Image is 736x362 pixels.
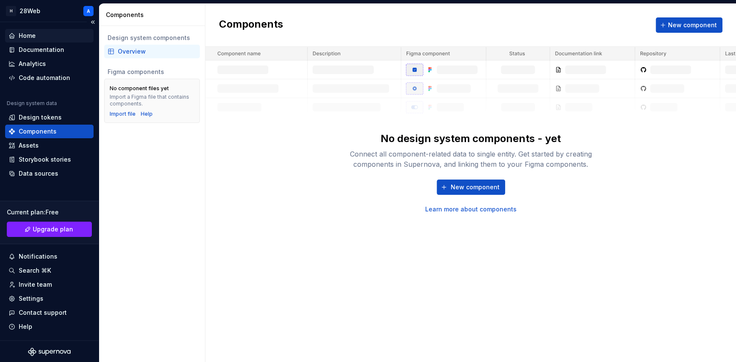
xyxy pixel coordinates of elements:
span: New component [451,183,500,191]
button: Help [5,320,94,333]
a: Analytics [5,57,94,71]
a: Invite team [5,278,94,291]
a: Design tokens [5,111,94,124]
a: Assets [5,139,94,152]
div: Design tokens [19,113,62,122]
div: Connect all component-related data to single entity. Get started by creating components in Supern... [335,149,607,169]
button: Search ⌘K [5,264,94,277]
div: Import a Figma file that contains components. [110,94,194,107]
a: Upgrade plan [7,222,92,237]
div: Notifications [19,252,57,261]
span: New component [668,21,717,29]
button: Collapse sidebar [87,16,99,28]
div: Design system components [108,34,196,42]
svg: Supernova Logo [28,348,71,356]
a: Components [5,125,94,138]
a: Settings [5,292,94,305]
button: Contact support [5,306,94,319]
a: Storybook stories [5,153,94,166]
button: New component [437,180,505,195]
div: Analytics [19,60,46,68]
div: Search ⌘K [19,266,51,275]
div: Contact support [19,308,67,317]
a: Documentation [5,43,94,57]
div: Assets [19,141,39,150]
div: Overview [118,47,196,56]
div: Help [19,322,32,331]
button: New component [656,17,722,33]
div: 28Web [20,7,40,15]
div: Settings [19,294,43,303]
div: Design system data [7,100,57,107]
button: Notifications [5,250,94,263]
div: Current plan : Free [7,208,92,217]
h2: Components [219,17,283,33]
span: Upgrade plan [33,225,73,234]
div: No design system components - yet [381,132,561,145]
a: Data sources [5,167,94,180]
a: Home [5,29,94,43]
div: Invite team [19,280,52,289]
a: Help [141,111,153,117]
button: Import file [110,111,136,117]
div: Code automation [19,74,70,82]
div: A [87,8,90,14]
a: Code automation [5,71,94,85]
a: Learn more about components [425,205,517,214]
button: H28WebA [2,2,97,20]
div: Data sources [19,169,58,178]
a: Overview [104,45,200,58]
div: No component files yet [110,85,169,92]
div: Storybook stories [19,155,71,164]
div: Components [106,11,202,19]
div: H [6,6,16,16]
div: Documentation [19,46,64,54]
div: Figma components [108,68,196,76]
div: Home [19,31,36,40]
div: Components [19,127,57,136]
